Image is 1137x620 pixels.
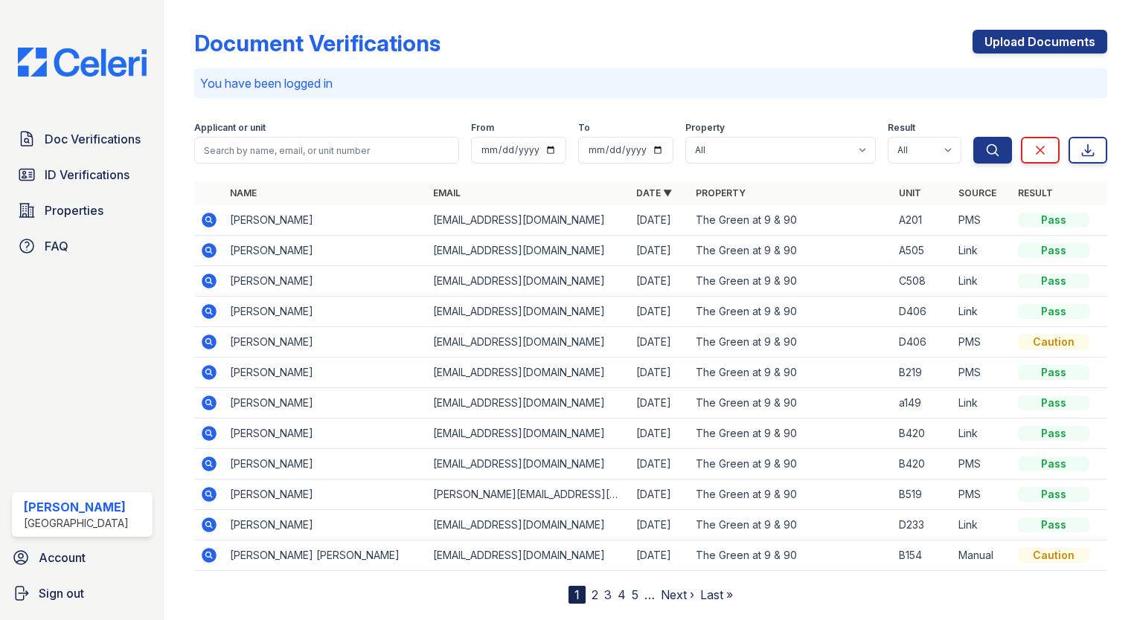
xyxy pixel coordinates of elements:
td: The Green at 9 & 90 [690,388,893,419]
td: [DATE] [630,479,690,510]
a: Result [1018,187,1053,198]
a: 3 [604,587,612,602]
a: Unit [899,187,921,198]
td: [PERSON_NAME] [PERSON_NAME] [224,540,427,571]
td: [EMAIL_ADDRESS][DOMAIN_NAME] [427,540,630,571]
div: [GEOGRAPHIC_DATA] [24,516,129,531]
td: The Green at 9 & 90 [690,479,893,510]
td: B154 [893,540,952,571]
div: Pass [1018,304,1089,319]
td: Link [952,297,1012,327]
td: [EMAIL_ADDRESS][DOMAIN_NAME] [427,419,630,449]
td: [PERSON_NAME] [224,419,427,449]
td: C508 [893,266,952,297]
a: Source [958,187,996,198]
span: Sign out [39,584,84,602]
div: Caution [1018,548,1089,563]
td: [PERSON_NAME][EMAIL_ADDRESS][DOMAIN_NAME] [427,479,630,510]
td: [EMAIL_ADDRESS][DOMAIN_NAME] [427,297,630,327]
td: The Green at 9 & 90 [690,510,893,540]
div: 1 [568,586,586,604]
a: Property [696,187,746,198]
div: Caution [1018,335,1089,349]
td: B420 [893,449,952,479]
div: Document Verifications [194,30,441,56]
td: [PERSON_NAME] [224,479,427,510]
div: Pass [1018,426,1089,441]
td: The Green at 9 & 90 [690,419,893,449]
label: Applicant or unit [194,122,266,134]
td: Link [952,388,1012,419]
a: Doc Verifications [12,124,153,154]
td: The Green at 9 & 90 [690,205,893,236]
td: [PERSON_NAME] [224,236,427,266]
td: [PERSON_NAME] [224,358,427,388]
td: PMS [952,327,1012,358]
td: The Green at 9 & 90 [690,327,893,358]
td: Manual [952,540,1012,571]
a: ID Verifications [12,160,153,190]
td: [DATE] [630,388,690,419]
td: [EMAIL_ADDRESS][DOMAIN_NAME] [427,449,630,479]
a: 4 [618,587,626,602]
td: [PERSON_NAME] [224,266,427,297]
td: The Green at 9 & 90 [690,540,893,571]
span: … [644,586,655,604]
span: Account [39,549,86,566]
a: Name [230,187,257,198]
td: B420 [893,419,952,449]
div: Pass [1018,274,1089,288]
label: To [578,122,590,134]
td: [EMAIL_ADDRESS][DOMAIN_NAME] [427,236,630,266]
td: PMS [952,479,1012,510]
a: Last » [700,587,733,602]
a: 2 [592,587,598,602]
td: [DATE] [630,297,690,327]
td: [DATE] [630,327,690,358]
td: [PERSON_NAME] [224,510,427,540]
a: 5 [632,587,638,602]
td: PMS [952,358,1012,388]
td: Link [952,266,1012,297]
td: [EMAIL_ADDRESS][DOMAIN_NAME] [427,358,630,388]
td: [DATE] [630,205,690,236]
p: You have been logged in [200,74,1101,92]
td: [DATE] [630,266,690,297]
td: [EMAIL_ADDRESS][DOMAIN_NAME] [427,327,630,358]
td: [EMAIL_ADDRESS][DOMAIN_NAME] [427,266,630,297]
td: A201 [893,205,952,236]
td: a149 [893,388,952,419]
label: Property [685,122,725,134]
div: Pass [1018,365,1089,380]
a: Sign out [6,578,158,608]
div: Pass [1018,487,1089,502]
td: Link [952,419,1012,449]
span: Doc Verifications [45,130,141,148]
a: Email [433,187,461,198]
td: The Green at 9 & 90 [690,358,893,388]
div: Pass [1018,213,1089,227]
a: Next › [661,587,694,602]
td: PMS [952,205,1012,236]
td: The Green at 9 & 90 [690,449,893,479]
td: [PERSON_NAME] [224,449,427,479]
td: D233 [893,510,952,540]
td: B519 [893,479,952,510]
td: [DATE] [630,449,690,479]
div: Pass [1018,517,1089,532]
input: Search by name, email, or unit number [194,137,459,164]
td: [PERSON_NAME] [224,388,427,419]
a: FAQ [12,231,153,261]
a: Date ▼ [636,187,672,198]
td: [PERSON_NAME] [224,205,427,236]
td: The Green at 9 & 90 [690,236,893,266]
td: Link [952,510,1012,540]
label: From [471,122,494,134]
a: Properties [12,196,153,225]
td: [DATE] [630,419,690,449]
td: [DATE] [630,540,690,571]
span: ID Verifications [45,166,129,184]
div: [PERSON_NAME] [24,498,129,516]
td: PMS [952,449,1012,479]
